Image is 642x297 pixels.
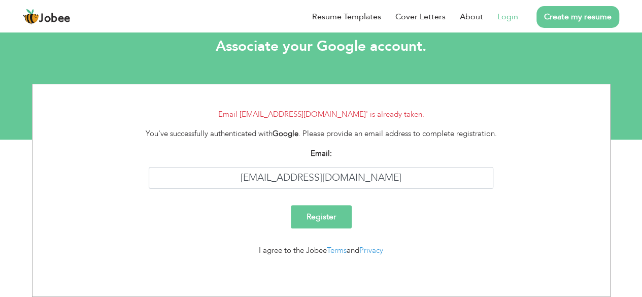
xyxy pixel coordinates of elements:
img: jobee.io [23,9,39,25]
input: Enter your email address [149,167,493,189]
a: Create my resume [536,6,619,28]
a: Login [497,11,518,23]
a: Jobee [23,9,71,25]
input: Register [291,205,352,228]
strong: Google [273,128,298,139]
a: Privacy [359,245,383,255]
li: Email [EMAIL_ADDRESS][DOMAIN_NAME]' is already taken. [40,109,602,120]
a: Resume Templates [312,11,381,23]
strong: Email: [311,148,332,158]
a: About [460,11,483,23]
a: Cover Letters [395,11,446,23]
h2: Register [8,8,634,34]
div: You've successfully authenticated with . Please provide an email address to complete registration. [133,128,509,140]
div: I agree to the Jobee and [133,245,509,256]
a: Terms [327,245,347,255]
span: Jobee [39,13,71,24]
h3: Associate your Google account. [8,38,634,55]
